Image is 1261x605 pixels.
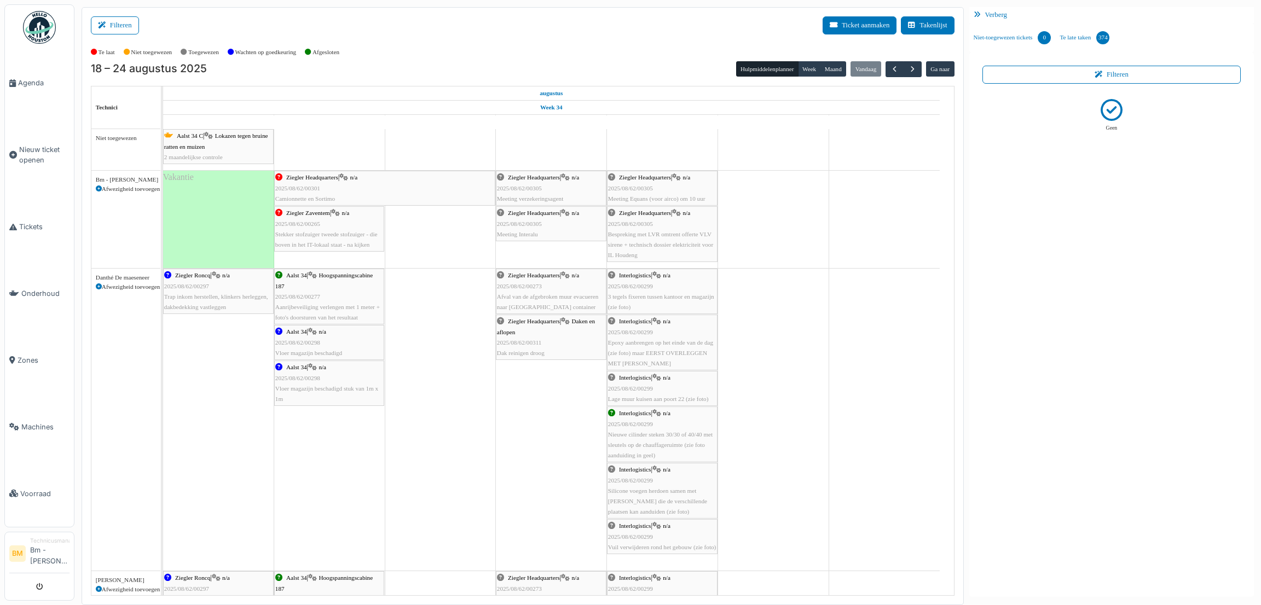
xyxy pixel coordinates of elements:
[508,574,560,581] span: Ziegler Headquarters
[608,395,709,402] span: Lage muur kuisen aan poort 22 (zie foto)
[608,172,716,204] div: |
[572,174,580,181] span: n/a
[537,101,565,114] a: Week 34
[572,210,580,216] span: n/a
[1038,31,1051,44] div: 0
[497,283,542,289] span: 2025/08/62/00273
[497,350,545,356] span: Dak reinigen droog
[275,327,383,358] div: |
[96,273,156,282] div: Danthé De maeseneer
[508,318,560,324] span: Ziegler Headquarters
[96,585,156,594] div: Afwezigheid toevoegen
[163,172,194,182] span: Vakantie
[608,270,716,312] div: |
[736,61,799,77] button: Hulpmiddelenplanner
[207,115,229,129] a: 18 augustus 2025
[663,272,670,278] span: n/a
[497,208,605,240] div: |
[5,460,74,527] a: Voorraad
[175,574,210,581] span: Ziegler Roncq
[275,220,320,227] span: 2025/08/62/00265
[763,115,783,129] a: 23 augustus 2025
[608,220,653,227] span: 2025/08/62/00305
[608,231,713,258] span: Bespreking met LVR omtrent offerte VLV sirene + technisch dossier elektriciteit voor IL Houdeng
[497,220,542,227] span: 2025/08/62/00305
[608,339,713,367] span: Epoxy aanbrengen op het einde van de dag (zie foto) maar EERST OVERLEGGEN MET [PERSON_NAME]
[164,585,209,592] span: 2025/08/62/00297
[969,23,1056,53] a: Niet-toegewezen tickets
[5,50,74,117] a: Agenda
[619,374,651,381] span: Interlogistics
[21,422,70,432] span: Machines
[608,421,653,427] span: 2025/08/62/00299
[19,144,70,165] span: Nieuw ticket openen
[164,270,273,312] div: |
[497,195,563,202] span: Meeting verzekeringsagent
[619,466,651,473] span: Interlogistics
[823,16,896,34] button: Ticket aanmaken
[275,208,383,250] div: |
[188,48,219,57] label: Toegewezen
[286,174,338,181] span: Ziegler Headquarters
[653,115,672,129] a: 22 augustus 2025
[91,62,207,75] h2: 18 – 24 augustus 2025
[572,272,580,278] span: n/a
[508,210,560,216] span: Ziegler Headquarters
[275,272,373,289] span: Hoogspanningscabine 187
[608,408,716,461] div: |
[286,574,307,581] span: Aalst 34
[572,574,580,581] span: n/a
[903,61,921,77] button: Volgende
[663,374,670,381] span: n/a
[608,316,716,369] div: |
[5,393,74,460] a: Machines
[683,174,691,181] span: n/a
[537,86,565,100] a: 18 augustus 2025
[608,283,653,289] span: 2025/08/62/00299
[286,272,307,278] span: Aalst 34
[663,522,670,529] span: n/a
[886,61,904,77] button: Vorige
[926,61,955,77] button: Ga naar
[608,195,705,202] span: Meeting Equans (voor airco) om 10 uur
[18,355,70,365] span: Zones
[497,172,605,204] div: |
[96,575,156,585] div: [PERSON_NAME]
[275,195,335,202] span: Camionnette en Sortimo
[508,272,560,278] span: Ziegler Headquarters
[619,210,671,216] span: Ziegler Headquarters
[5,260,74,327] a: Onderhoud
[275,231,378,248] span: Stekker stofzuiger tweede stofzuiger - die boven in het IT-lokaal staat - na kijken
[608,487,707,515] span: Silicone voegen herdoen samen met [PERSON_NAME] die de verschillende plaatsen kan aanduiden (zie ...
[608,585,653,592] span: 2025/08/62/00299
[342,210,350,216] span: n/a
[608,185,653,191] span: 2025/08/62/00305
[275,172,494,204] div: |
[497,185,542,191] span: 2025/08/62/00305
[497,270,605,312] div: |
[541,115,561,129] a: 21 augustus 2025
[608,521,716,552] div: |
[350,174,358,181] span: n/a
[508,174,560,181] span: Ziegler Headquarters
[286,210,330,216] span: Ziegler Zaventem
[608,533,653,540] span: 2025/08/62/00299
[497,316,605,358] div: |
[222,272,230,278] span: n/a
[619,410,651,416] span: Interlogistics
[608,293,714,310] span: 3 tegels fixeren tussen kantoor en magazijn (zie foto)
[164,131,273,162] div: |
[619,174,671,181] span: Ziegler Headquarters
[430,115,451,129] a: 20 augustus 2025
[820,61,846,77] button: Maand
[901,16,954,34] button: Takenlijst
[497,293,598,310] span: Afval van de afgebroken muur evacueren naar [GEOGRAPHIC_DATA] container
[683,210,691,216] span: n/a
[20,488,70,499] span: Voorraad
[319,364,326,370] span: n/a
[969,7,1254,23] div: Verberg
[96,175,156,184] div: Bm - [PERSON_NAME]
[798,61,821,77] button: Week
[30,537,70,571] li: Bm - [PERSON_NAME]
